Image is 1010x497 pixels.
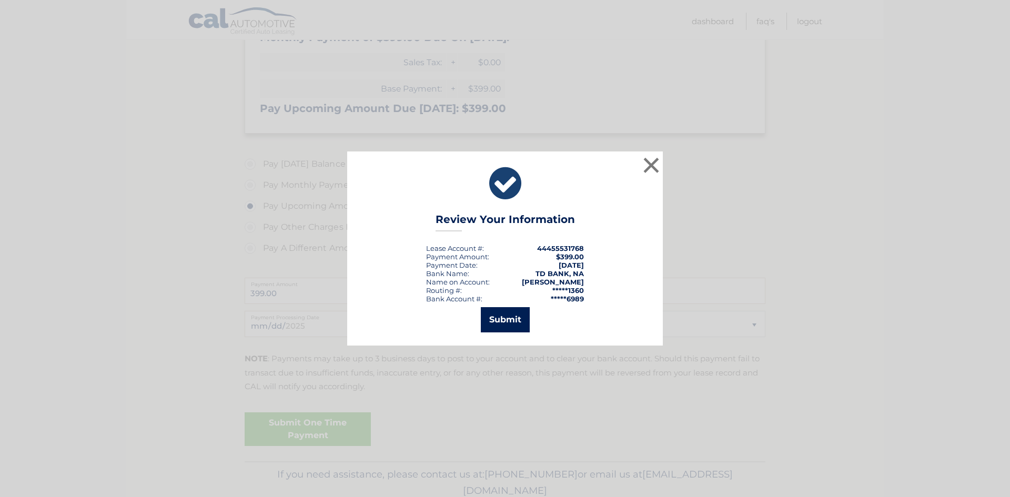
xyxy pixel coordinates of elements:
span: [DATE] [559,261,584,269]
div: Bank Account #: [426,295,482,303]
div: Name on Account: [426,278,490,286]
strong: TD BANK, NA [536,269,584,278]
div: : [426,261,478,269]
button: Submit [481,307,530,332]
div: Routing #: [426,286,462,295]
span: Payment Date [426,261,476,269]
div: Payment Amount: [426,252,489,261]
strong: [PERSON_NAME] [522,278,584,286]
button: × [641,155,662,176]
h3: Review Your Information [436,213,575,231]
span: $399.00 [556,252,584,261]
div: Lease Account #: [426,244,484,252]
strong: 44455531768 [537,244,584,252]
div: Bank Name: [426,269,469,278]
